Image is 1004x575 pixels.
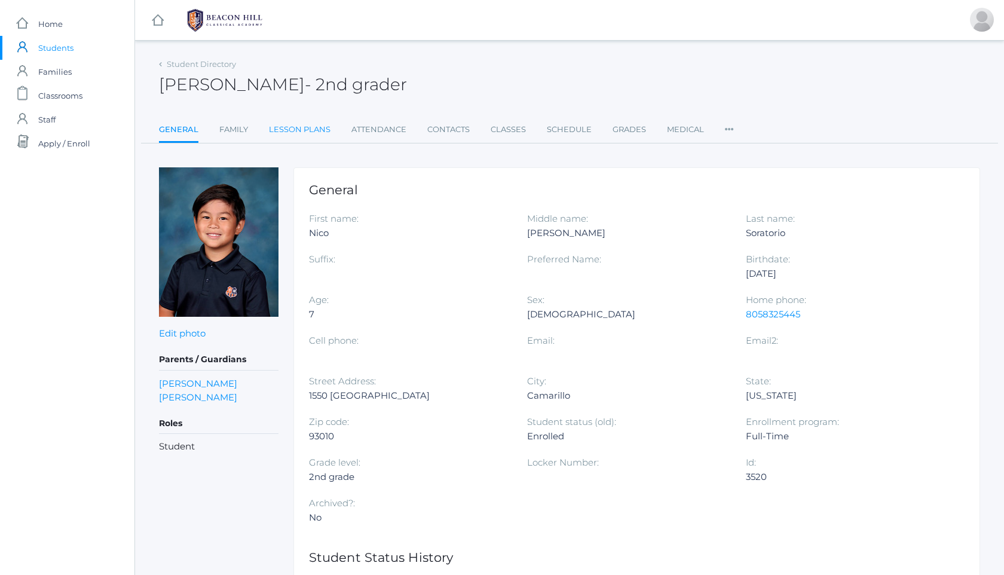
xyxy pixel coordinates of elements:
a: General [159,118,198,143]
div: [DEMOGRAPHIC_DATA] [527,307,727,322]
a: Lesson Plans [269,118,330,142]
label: Zip code: [309,416,349,427]
label: Locker Number: [527,457,599,468]
div: Soratorio [746,226,946,240]
label: Street Address: [309,375,376,387]
div: Full-Time [746,429,946,444]
label: City: [527,375,546,387]
label: Grade level: [309,457,360,468]
a: Edit photo [159,328,206,339]
div: 2nd grade [309,470,509,484]
span: Families [38,60,72,84]
label: Id: [746,457,756,468]
label: Student status (old): [527,416,616,427]
h2: [PERSON_NAME] [159,75,407,94]
div: 93010 [309,429,509,444]
label: Suffix: [309,253,335,265]
label: Enrollment program: [746,416,839,427]
li: Student [159,440,278,454]
div: Nico [309,226,509,240]
div: 3520 [746,470,946,484]
a: Schedule [547,118,592,142]
label: Email2: [746,335,778,346]
label: Last name: [746,213,795,224]
a: Student Directory [167,59,236,69]
a: Family [219,118,248,142]
div: [US_STATE] [746,389,946,403]
span: Classrooms [38,84,82,108]
label: Preferred Name: [527,253,601,265]
a: 8058325445 [746,308,800,320]
div: [DATE] [746,267,946,281]
a: Contacts [427,118,470,142]
label: First name: [309,213,359,224]
span: Home [38,12,63,36]
span: Staff [38,108,56,131]
a: Grades [613,118,646,142]
label: Birthdate: [746,253,790,265]
div: 7 [309,307,509,322]
label: Cell phone: [309,335,359,346]
div: Camarillo [527,389,727,403]
label: Archived?: [309,497,355,509]
span: - 2nd grader [305,74,407,94]
label: Middle name: [527,213,588,224]
h1: Student Status History [309,550,965,564]
a: [PERSON_NAME] [159,377,237,390]
div: [PERSON_NAME] [527,226,727,240]
div: Lew Soratorio [970,8,994,32]
div: 1550 [GEOGRAPHIC_DATA] [309,389,509,403]
span: Apply / Enroll [38,131,90,155]
label: Home phone: [746,294,806,305]
img: Nico Soratorio [159,167,278,317]
h1: General [309,183,965,197]
span: Students [38,36,74,60]
div: Enrolled [527,429,727,444]
a: Medical [667,118,704,142]
div: No [309,510,509,525]
label: Sex: [527,294,544,305]
label: Age: [309,294,329,305]
label: Email: [527,335,555,346]
h5: Parents / Guardians [159,350,278,370]
label: State: [746,375,771,387]
a: Attendance [351,118,406,142]
h5: Roles [159,414,278,434]
a: Classes [491,118,526,142]
img: 1_BHCALogos-05.png [180,5,270,35]
a: [PERSON_NAME] [159,390,237,404]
